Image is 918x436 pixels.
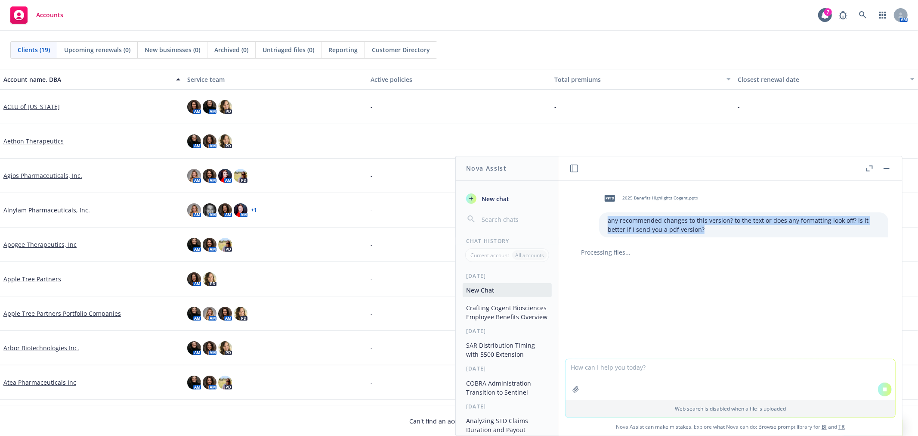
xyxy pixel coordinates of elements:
a: Search [854,6,872,24]
p: Current account [470,252,509,259]
img: photo [218,100,232,114]
div: [DATE] [456,272,559,280]
img: photo [218,238,232,252]
span: - [371,137,373,146]
img: photo [187,376,201,389]
img: photo [234,169,247,183]
div: Total premiums [554,75,722,84]
img: photo [218,169,232,183]
div: Active policies [371,75,547,84]
img: photo [187,341,201,355]
button: Service team [184,69,368,90]
div: Closest renewal date [738,75,905,84]
span: - [371,171,373,180]
a: + 1 [251,208,257,213]
span: - [738,102,740,111]
a: Aethon Therapeutics [3,137,64,146]
a: Agios Pharmaceuticals, Inc. [3,171,82,180]
div: Processing files... [572,248,888,257]
a: Apogee Therapeutics, Inc [3,240,77,249]
button: SAR Distribution Timing with 5500 Extension [463,338,552,361]
span: - [554,102,556,111]
img: photo [187,272,201,286]
span: - [554,137,556,146]
div: 7 [824,8,832,16]
img: photo [187,100,201,114]
img: photo [203,341,216,355]
img: photo [218,134,232,148]
h1: Nova Assist [466,164,507,173]
div: [DATE] [456,403,559,410]
a: Accounts [7,3,67,27]
img: photo [203,134,216,148]
button: New chat [463,191,552,206]
div: [DATE] [456,365,559,372]
span: - [371,274,373,283]
a: ACLU of [US_STATE] [3,102,60,111]
span: - [371,343,373,352]
img: photo [203,238,216,252]
span: Reporting [328,45,358,54]
span: pptx [605,195,615,201]
img: photo [234,307,247,321]
span: New businesses (0) [145,45,200,54]
span: Can't find an account? [410,417,509,426]
p: any recommended changes to this version? to the text or does any formatting look off? is it bette... [608,216,880,234]
a: Apple Tree Partners [3,274,61,283]
div: [DATE] [456,327,559,335]
a: BI [822,423,827,430]
span: - [371,378,373,387]
img: photo [187,203,201,217]
span: Accounts [36,12,63,19]
button: COBRA Administration Transition to Sentinel [463,376,552,399]
span: 2025 Benefits Highlights Cogent.pptx [622,195,698,201]
span: Upcoming renewals (0) [64,45,130,54]
img: photo [187,307,201,321]
span: - [371,206,373,215]
button: Crafting Cogent Biosciences Employee Benefits Overview [463,301,552,324]
img: photo [203,100,216,114]
span: - [371,240,373,249]
span: - [371,102,373,111]
a: Apple Tree Partners Portfolio Companies [3,309,121,318]
span: Clients (19) [18,45,50,54]
span: Untriaged files (0) [263,45,314,54]
p: All accounts [515,252,544,259]
img: photo [203,307,216,321]
a: Report a Bug [835,6,852,24]
span: Nova Assist can make mistakes. Explore what Nova can do: Browse prompt library for and [562,418,899,436]
img: photo [187,134,201,148]
input: Search chats [480,213,548,225]
button: Closest renewal date [734,69,918,90]
span: - [371,309,373,318]
img: photo [187,238,201,252]
div: Service team [187,75,364,84]
img: photo [218,341,232,355]
span: Archived (0) [214,45,248,54]
div: pptx2025 Benefits Highlights Cogent.pptx [599,187,700,209]
button: Active policies [367,69,551,90]
a: Switch app [874,6,891,24]
img: photo [203,376,216,389]
img: photo [218,307,232,321]
img: photo [234,203,247,217]
span: New chat [480,194,509,203]
p: Web search is disabled when a file is uploaded [571,405,890,412]
img: photo [187,169,201,183]
a: Atea Pharmaceuticals Inc [3,378,76,387]
div: Chat History [456,237,559,245]
img: photo [218,203,232,217]
div: Account name, DBA [3,75,171,84]
a: Arbor Biotechnologies Inc. [3,343,79,352]
a: TR [838,423,845,430]
img: photo [203,203,216,217]
img: photo [203,272,216,286]
span: - [738,137,740,146]
button: New Chat [463,283,552,297]
img: photo [203,169,216,183]
button: Total premiums [551,69,735,90]
a: Alnylam Pharmaceuticals, Inc. [3,206,90,215]
span: Customer Directory [372,45,430,54]
img: photo [218,376,232,389]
